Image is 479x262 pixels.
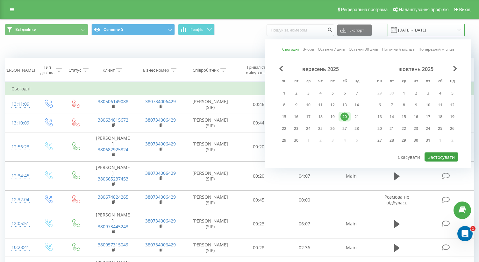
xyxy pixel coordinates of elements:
div: 27 [340,124,349,133]
div: вт 14 жовт 2025 р. [386,112,398,122]
div: пн 29 вер 2025 р. [278,136,290,145]
abbr: субота [340,77,349,86]
div: 27 [375,136,384,145]
div: Клієнт [103,67,115,73]
div: 6 [375,101,384,109]
div: 19 [328,113,337,121]
div: 15 [400,113,408,121]
td: Main [327,238,375,257]
a: Останні 30 днів [349,46,378,52]
div: вт 30 вер 2025 р. [290,136,302,145]
div: 5 [328,89,337,97]
div: 4 [436,89,444,97]
abbr: понеділок [375,77,384,86]
a: 380734006429 [145,242,176,248]
div: 30 [292,136,300,145]
div: 22 [400,124,408,133]
div: 31 [424,136,432,145]
div: чт 23 жовт 2025 р. [410,124,422,133]
td: 04:07 [282,161,327,191]
div: ср 8 жовт 2025 р. [398,100,410,110]
div: 11 [316,101,325,109]
div: ср 3 вер 2025 р. [302,89,314,98]
div: 12:32:04 [11,194,28,206]
abbr: вівторок [291,77,301,86]
a: 380734006429 [145,194,176,200]
div: сб 25 жовт 2025 р. [434,124,446,133]
a: 380506149088 [98,98,128,104]
div: вересень 2025 [278,66,363,72]
a: Вчора [303,46,314,52]
a: Сьогодні [282,46,299,52]
div: пт 31 жовт 2025 р. [422,136,434,145]
div: сб 13 вер 2025 р. [339,100,351,110]
div: 20 [375,124,384,133]
div: 22 [280,124,288,133]
td: [PERSON_NAME] [89,132,137,161]
div: ср 24 вер 2025 р. [302,124,314,133]
div: Тривалість очікування [241,65,273,75]
div: вт 21 жовт 2025 р. [386,124,398,133]
span: Графік [190,27,203,32]
abbr: середа [304,77,313,86]
abbr: четвер [411,77,421,86]
div: 13:10:09 [11,117,28,129]
div: 18 [436,113,444,121]
div: сб 6 вер 2025 р. [339,89,351,98]
span: 1 [470,226,475,231]
a: 380734006429 [145,218,176,224]
div: ср 22 жовт 2025 р. [398,124,410,133]
div: пт 17 жовт 2025 р. [422,112,434,122]
div: 12:34:45 [11,170,28,182]
div: Статус [68,67,81,73]
div: нд 26 жовт 2025 р. [446,124,458,133]
div: сб 20 вер 2025 р. [339,112,351,122]
td: 06:07 [282,209,327,238]
abbr: четвер [316,77,325,86]
div: 24 [424,124,432,133]
a: 380734006429 [145,170,176,176]
span: Налаштування профілю [399,7,448,12]
div: 26 [328,124,337,133]
td: 00:28 [236,238,282,257]
div: 16 [292,113,300,121]
div: сб 4 жовт 2025 р. [434,89,446,98]
div: 14 [353,101,361,109]
div: 10:28:41 [11,241,28,254]
div: чт 25 вер 2025 р. [314,124,326,133]
div: вт 2 вер 2025 р. [290,89,302,98]
div: 14 [388,113,396,121]
td: [PERSON_NAME] (SIP) [184,161,236,191]
span: Розмова не відбулась [384,194,409,206]
button: Застосувати [425,152,458,162]
button: Всі дзвінки [5,24,88,35]
td: 00:20 [236,161,282,191]
td: Main [327,209,375,238]
input: Пошук за номером [267,25,334,36]
div: чт 9 жовт 2025 р. [410,100,422,110]
div: 15 [280,113,288,121]
a: 380634815672 [98,117,128,123]
div: чт 4 вер 2025 р. [314,89,326,98]
a: 380674824265 [98,194,128,200]
div: нд 5 жовт 2025 р. [446,89,458,98]
button: Скасувати [394,152,424,162]
div: 11 [436,101,444,109]
div: 25 [436,124,444,133]
span: Next Month [453,66,457,72]
div: 25 [316,124,325,133]
td: Сьогодні [5,82,474,95]
div: пт 26 вер 2025 р. [326,124,339,133]
div: вт 7 жовт 2025 р. [386,100,398,110]
td: 00:20 [236,132,282,161]
div: [PERSON_NAME] [3,67,35,73]
div: 21 [388,124,396,133]
div: 17 [424,113,432,121]
div: 9 [412,101,420,109]
div: 1 [280,89,288,97]
div: 17 [304,113,312,121]
div: 1 [400,89,408,97]
div: 3 [304,89,312,97]
td: 00:23 [236,209,282,238]
div: 13 [340,101,349,109]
